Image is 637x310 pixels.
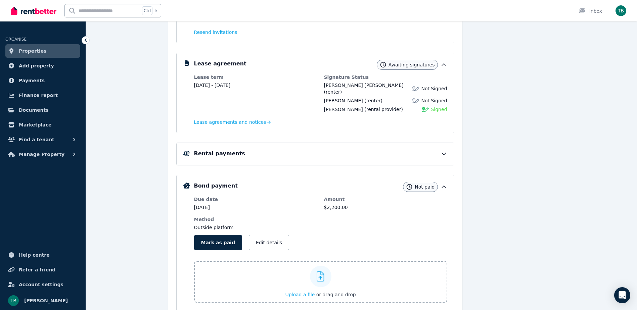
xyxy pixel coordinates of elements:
[194,60,246,68] h5: Lease agreement
[194,182,238,190] h5: Bond payment
[5,278,80,291] a: Account settings
[194,82,317,89] dd: [DATE] - [DATE]
[183,151,190,156] img: Rental Payments
[194,150,245,158] h5: Rental payments
[579,8,602,14] div: Inbox
[5,263,80,276] a: Refer a friend
[11,6,56,16] img: RentBetter
[316,292,356,297] span: or drag and drop
[155,8,157,13] span: k
[431,106,447,113] span: Signed
[194,235,242,250] button: Mark as paid
[5,44,80,58] a: Properties
[19,106,49,114] span: Documents
[194,224,317,231] dd: Outside platform
[412,85,419,92] img: Lease not signed
[5,59,80,72] a: Add property
[324,74,447,81] dt: Signature Status
[5,148,80,161] button: Manage Property
[19,251,50,259] span: Help centre
[324,83,404,88] span: [PERSON_NAME] [PERSON_NAME]
[285,292,315,297] span: Upload a file
[421,97,447,104] span: Not Signed
[324,97,382,104] div: (renter)
[324,106,403,113] div: (rental provider)
[616,5,626,16] img: Tillyck Bevins
[324,204,447,211] dd: $2,200.00
[324,107,363,112] span: [PERSON_NAME]
[422,106,429,113] img: Signed Lease
[249,235,289,250] button: Edit details
[19,91,58,99] span: Finance report
[19,47,47,55] span: Properties
[324,82,409,95] div: (renter)
[194,196,317,203] dt: Due date
[8,295,19,306] img: Tillyck Bevins
[285,291,356,298] button: Upload a file or drag and drop
[194,29,237,36] span: Resend invitation s
[194,29,237,36] button: Resend invitations
[614,287,630,303] div: Open Intercom Messenger
[324,98,363,103] span: [PERSON_NAME]
[194,216,317,223] dt: Method
[19,76,45,85] span: Payments
[415,184,435,190] span: Not paid
[183,183,190,189] img: Bond Details
[194,119,266,125] span: Lease agreements and notices
[412,97,419,104] img: Lease not signed
[19,121,51,129] span: Marketplace
[19,266,55,274] span: Refer a friend
[5,74,80,87] a: Payments
[5,89,80,102] a: Finance report
[24,297,68,305] span: [PERSON_NAME]
[5,103,80,117] a: Documents
[194,119,271,125] a: Lease agreements and notices
[324,196,447,203] dt: Amount
[19,62,54,70] span: Add property
[19,280,63,289] span: Account settings
[5,133,80,146] button: Find a tenant
[5,248,80,262] a: Help centre
[421,85,447,92] span: Not Signed
[194,74,317,81] dt: Lease term
[19,150,64,158] span: Manage Property
[389,61,435,68] span: Awaiting signatures
[5,118,80,132] a: Marketplace
[19,136,54,144] span: Find a tenant
[194,204,317,211] dd: [DATE]
[5,37,27,42] span: ORGANISE
[142,6,152,15] span: Ctrl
